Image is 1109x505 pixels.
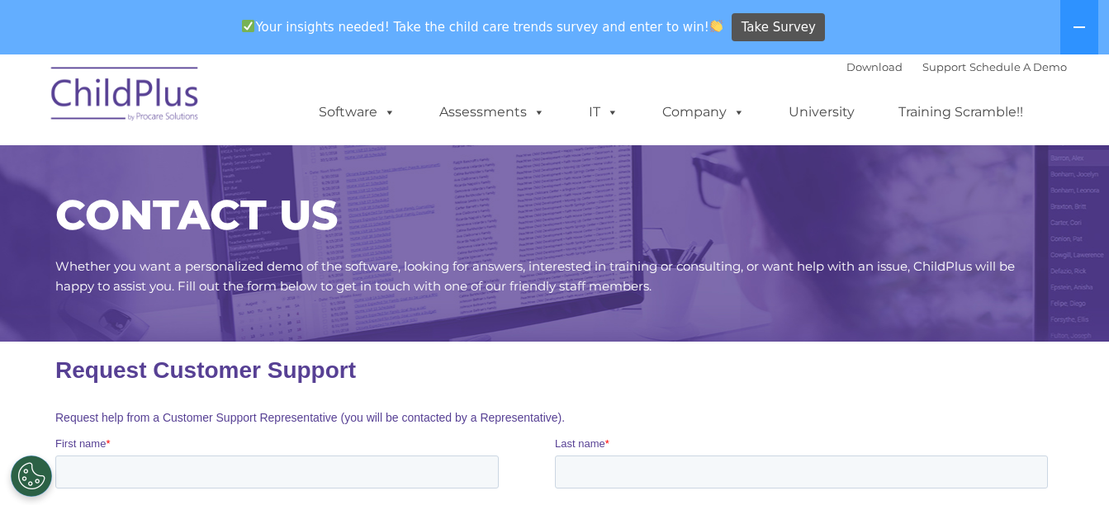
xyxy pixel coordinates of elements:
img: 👏 [710,20,723,32]
a: Software [302,96,412,129]
button: Cookies Settings [11,455,52,497]
a: Download [846,60,903,73]
a: Training Scramble!! [882,96,1040,129]
a: Support [922,60,966,73]
a: Schedule A Demo [969,60,1067,73]
span: Phone number [500,163,570,176]
a: Assessments [423,96,562,129]
span: Your insights needed! Take the child care trends survey and enter to win! [235,11,730,43]
img: ChildPlus by Procare Solutions [43,55,208,138]
span: CONTACT US [55,190,338,240]
span: Take Survey [742,13,816,42]
span: Last name [500,96,550,108]
a: Company [646,96,761,129]
a: University [772,96,871,129]
a: Take Survey [732,13,825,42]
a: IT [572,96,635,129]
span: Whether you want a personalized demo of the software, looking for answers, interested in training... [55,258,1015,294]
img: ✅ [242,20,254,32]
font: | [846,60,1067,73]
